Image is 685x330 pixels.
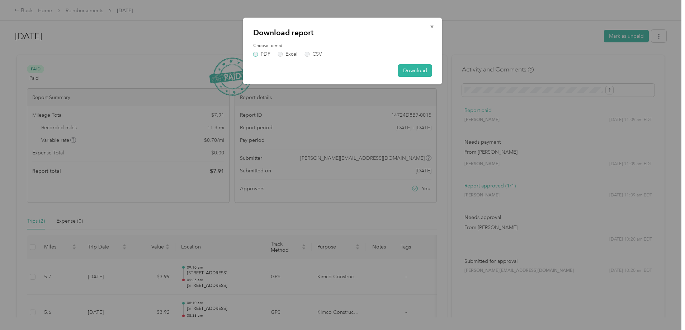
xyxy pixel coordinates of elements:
[645,290,685,330] iframe: Everlance-gr Chat Button Frame
[398,64,432,77] button: Download
[278,52,297,57] label: Excel
[253,43,432,49] label: Choose format
[253,28,432,38] p: Download report
[253,52,270,57] label: PDF
[305,52,322,57] label: CSV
